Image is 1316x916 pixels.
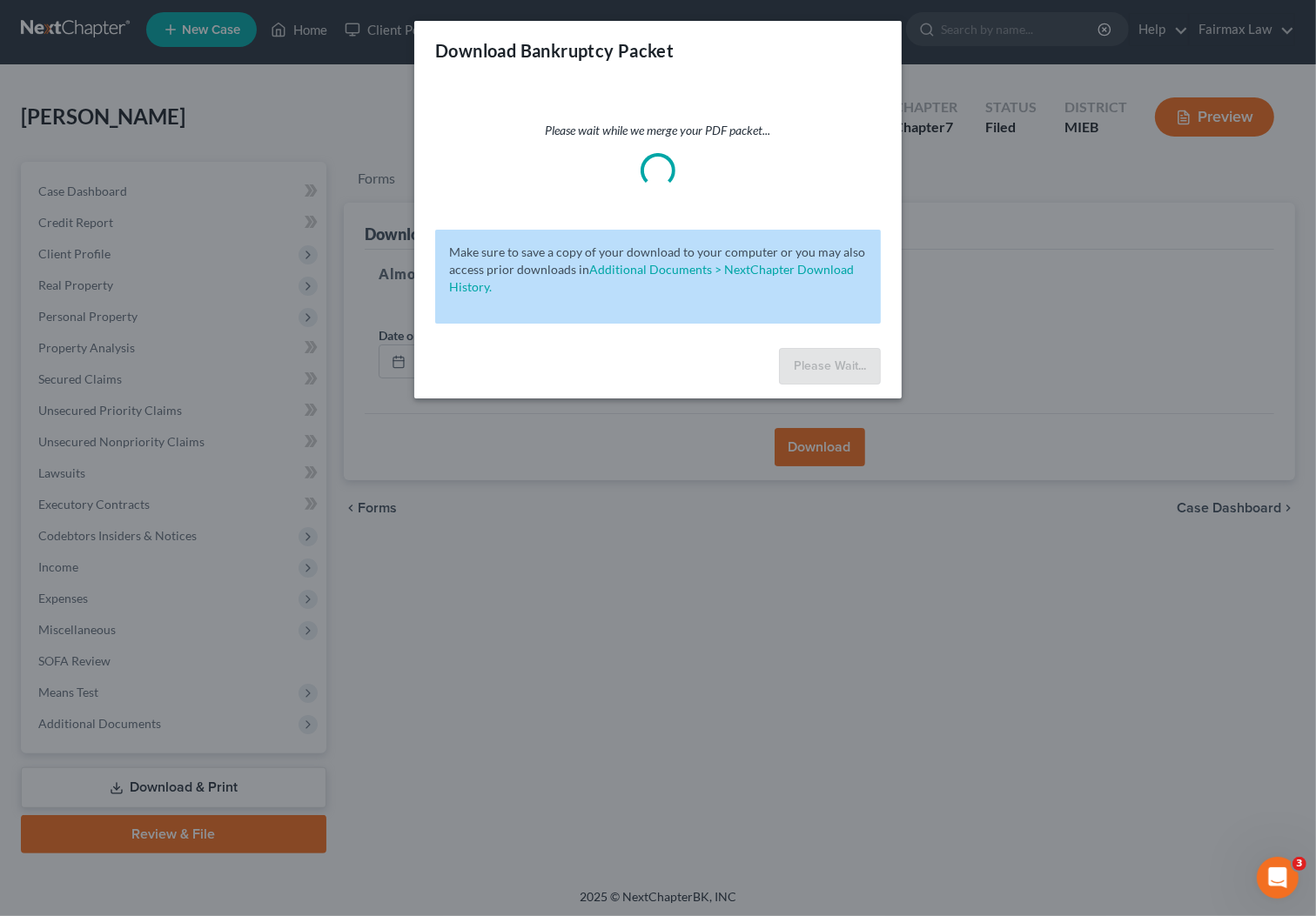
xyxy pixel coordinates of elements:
span: Please Wait... [794,358,866,373]
p: Please wait while we merge your PDF packet... [435,122,881,139]
p: Make sure to save a copy of your download to your computer or you may also access prior downloads in [449,244,867,296]
h3: Download Bankruptcy Packet [435,38,674,63]
iframe: Intercom live chat [1257,857,1299,899]
span: 3 [1292,857,1306,871]
a: Additional Documents > NextChapter Download History. [449,262,854,294]
button: Please Wait... [779,348,881,384]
